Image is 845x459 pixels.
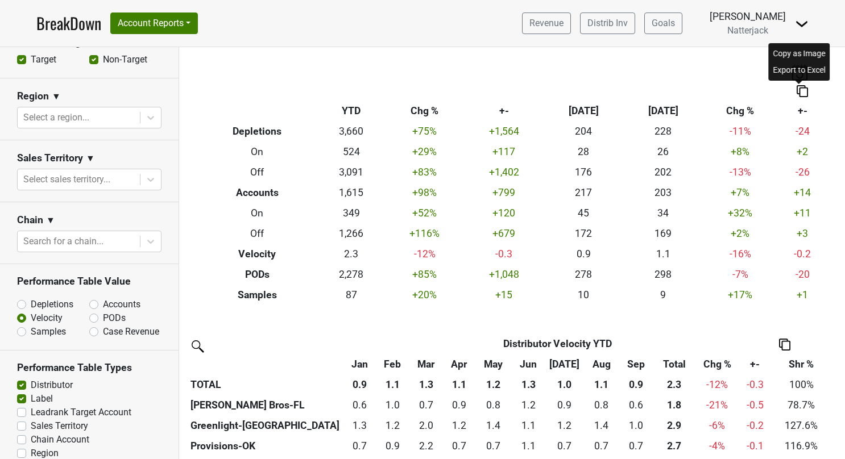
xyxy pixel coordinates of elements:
[412,398,441,412] div: 0.7
[197,285,318,305] th: Samples
[623,162,703,183] td: 202
[777,183,828,203] td: +14
[446,418,472,433] div: 1.2
[31,392,53,406] label: Label
[703,142,777,162] td: +8 %
[385,285,465,305] td: +20 %
[544,244,623,264] td: 0.9
[446,439,472,453] div: 0.7
[478,439,509,453] div: 0.7
[777,122,828,142] td: -24
[318,162,385,183] td: 3,091
[197,183,318,203] th: Accounts
[412,439,441,453] div: 2.2
[343,436,376,456] td: 0.710327868852459
[522,12,571,34] a: Revenue
[771,62,827,78] div: Export to Excel
[318,244,385,264] td: 2.3
[17,362,161,374] h3: Performance Table Types
[512,415,545,436] td: 1.1415217391304346
[771,415,831,436] td: 127.6%
[619,415,653,436] td: 0.9995652173913043
[376,436,408,456] td: 0.9377777777777778
[31,298,73,311] label: Depletions
[409,436,444,456] td: 2.183194444444444
[703,162,777,183] td: -13 %
[544,122,623,142] td: 204
[343,354,376,374] th: Jan: activate to sort column ascending
[197,142,318,162] th: On
[512,374,545,395] th: 1.3
[656,398,693,412] div: 1.8
[619,436,653,456] td: 0.6785
[103,311,126,325] label: PODs
[742,418,769,433] div: -0.2
[703,122,777,142] td: -11 %
[188,354,343,374] th: &nbsp;: activate to sort column ascending
[515,439,542,453] div: 1.1
[475,374,512,395] th: 1.2
[777,101,828,122] th: +-
[444,374,475,395] th: 1.1
[545,354,584,374] th: Jul: activate to sort column ascending
[584,436,619,456] td: 0.6755555555555555
[703,244,777,264] td: -16 %
[475,395,512,415] td: 0.8463636363636364
[318,223,385,244] td: 1,266
[742,398,769,412] div: -0.5
[376,354,408,374] th: Feb: activate to sort column ascending
[545,374,584,395] th: 1.0
[188,436,343,456] th: Provisions-OK
[544,101,623,122] th: [DATE]
[777,244,828,264] td: -0.2
[515,418,542,433] div: 1.1
[444,415,475,436] td: 1.1871428571428573
[31,378,73,392] label: Distributor
[188,336,206,354] img: filter
[475,436,512,456] td: 0.7074999999999999
[318,101,385,122] th: YTD
[464,122,544,142] td: +1,564
[385,101,465,122] th: Chg %
[103,53,147,66] label: Non-Target
[703,223,777,244] td: +2 %
[52,90,61,103] span: ▼
[656,418,693,433] div: 2.9
[622,439,650,453] div: 0.7
[777,142,828,162] td: +2
[31,53,56,66] label: Target
[318,285,385,305] td: 87
[343,395,376,415] td: 0.6165338645418327
[197,203,318,224] th: On
[379,398,406,412] div: 1.0
[464,264,544,285] td: +1,048
[544,203,623,224] td: 45
[544,264,623,285] td: 278
[548,439,581,453] div: 0.7
[346,418,374,433] div: 1.3
[619,354,653,374] th: Sep: activate to sort column ascending
[771,374,831,395] td: 100%
[703,101,777,122] th: Chg %
[385,122,465,142] td: +75 %
[464,142,544,162] td: +117
[409,374,444,395] th: 1.3
[464,285,544,305] td: +15
[795,17,809,31] img: Dropdown Menu
[197,223,318,244] th: Off
[197,122,318,142] th: Depletions
[409,395,444,415] td: 0.6626797385620915
[385,142,465,162] td: +29 %
[318,122,385,142] td: 3,660
[548,418,581,433] div: 1.2
[623,264,703,285] td: 298
[777,285,828,305] td: +1
[31,419,88,433] label: Sales Territory
[587,439,616,453] div: 0.7
[444,395,475,415] td: 0.9364406779661016
[478,398,509,412] div: 0.8
[188,415,343,436] th: Greenlight-[GEOGRAPHIC_DATA]
[385,162,465,183] td: +83 %
[623,203,703,224] td: 34
[444,436,475,456] td: 0.7275609756097561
